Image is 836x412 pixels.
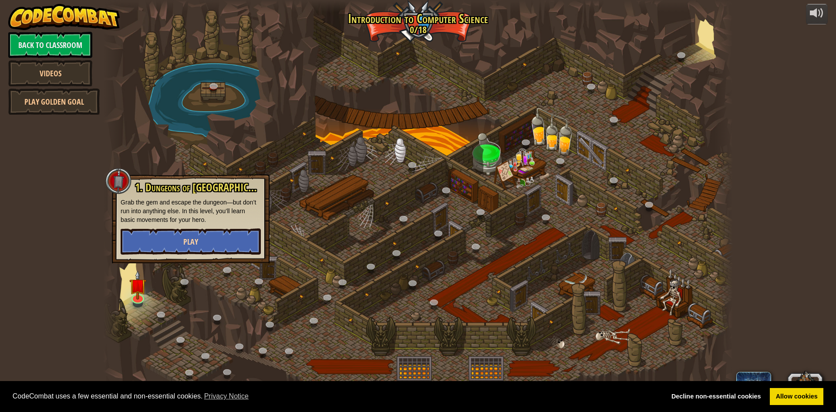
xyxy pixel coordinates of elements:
[203,390,250,403] a: learn more about cookies
[121,228,261,255] button: Play
[183,236,198,247] span: Play
[8,32,92,58] a: Back to Classroom
[8,4,120,30] img: CodeCombat - Learn how to code by playing a game
[13,390,659,403] span: CodeCombat uses a few essential and non-essential cookies.
[770,388,823,405] a: allow cookies
[121,198,261,224] p: Grab the gem and escape the dungeon—but don’t run into anything else. In this level, you’ll learn...
[129,270,146,300] img: level-banner-unstarted.png
[8,89,100,115] a: Play Golden Goal
[665,388,767,405] a: deny cookies
[806,4,828,24] button: Adjust volume
[8,60,92,86] a: Videos
[135,180,276,195] span: 1. Dungeons of [GEOGRAPHIC_DATA]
